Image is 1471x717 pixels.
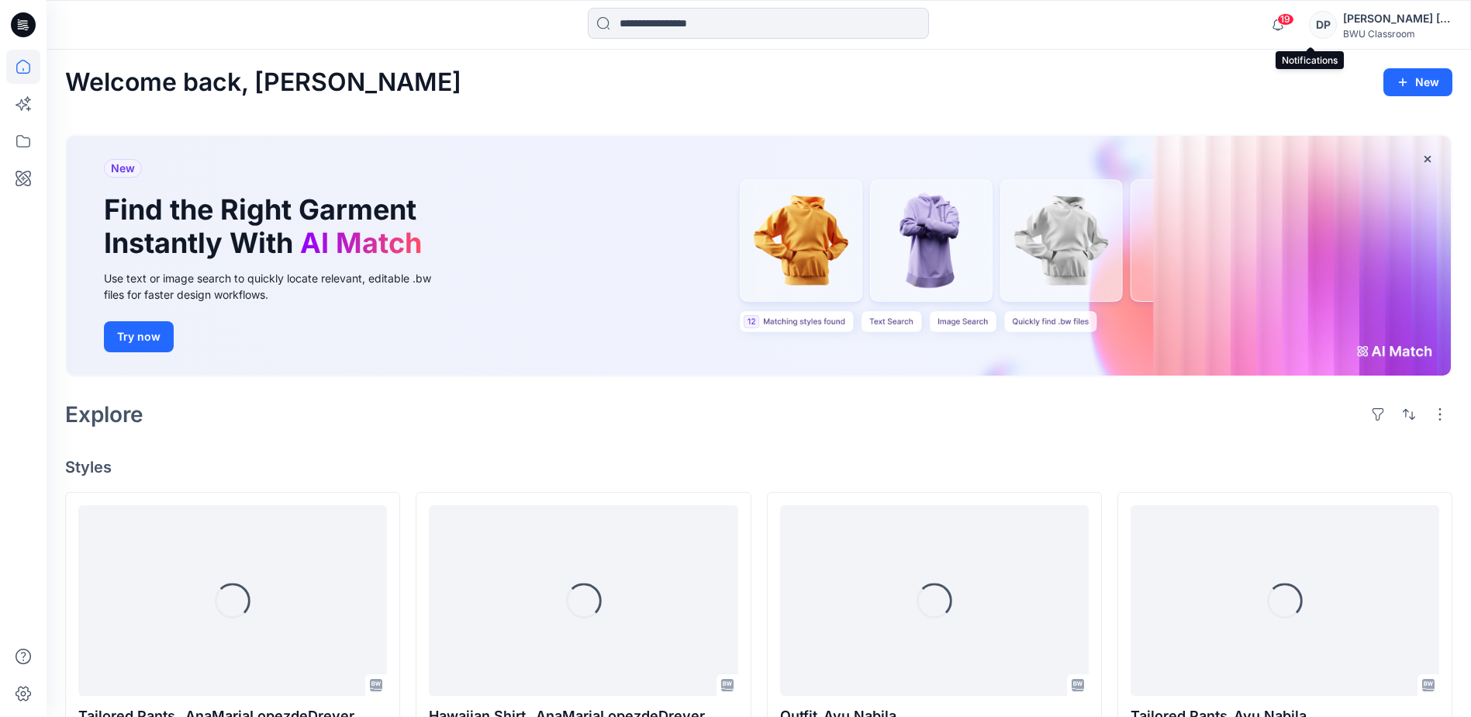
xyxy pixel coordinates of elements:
[1343,9,1452,28] div: [PERSON_NAME] [PERSON_NAME]
[1383,68,1452,96] button: New
[1343,28,1452,40] div: BWU Classroom
[104,321,174,352] button: Try now
[65,402,143,427] h2: Explore
[65,68,461,97] h2: Welcome back, [PERSON_NAME]
[1309,11,1337,39] div: DP
[104,270,453,303] div: Use text or image search to quickly locate relevant, editable .bw files for faster design workflows.
[65,458,1452,476] h4: Styles
[1277,13,1294,26] span: 19
[104,193,430,260] h1: Find the Right Garment Instantly With
[300,226,422,260] span: AI Match
[111,159,135,178] span: New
